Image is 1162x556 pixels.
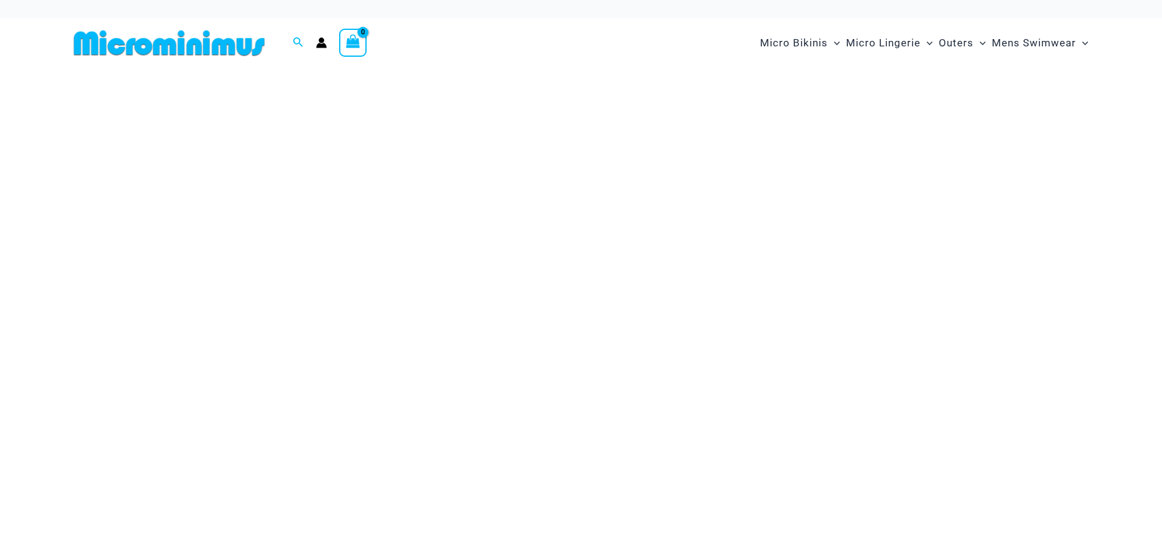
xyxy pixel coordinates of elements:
img: MM SHOP LOGO FLAT [69,29,270,57]
span: Micro Bikinis [760,27,828,59]
a: Micro LingerieMenu ToggleMenu Toggle [843,24,936,62]
nav: Site Navigation [755,23,1094,63]
a: Micro BikinisMenu ToggleMenu Toggle [757,24,843,62]
span: Menu Toggle [974,27,986,59]
a: Mens SwimwearMenu ToggleMenu Toggle [989,24,1091,62]
span: Micro Lingerie [846,27,920,59]
a: OutersMenu ToggleMenu Toggle [936,24,989,62]
span: Menu Toggle [920,27,933,59]
span: Outers [939,27,974,59]
a: Search icon link [293,35,304,51]
span: Mens Swimwear [992,27,1076,59]
span: Menu Toggle [1076,27,1088,59]
a: Account icon link [316,37,327,48]
span: Menu Toggle [828,27,840,59]
a: View Shopping Cart, empty [339,29,367,57]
